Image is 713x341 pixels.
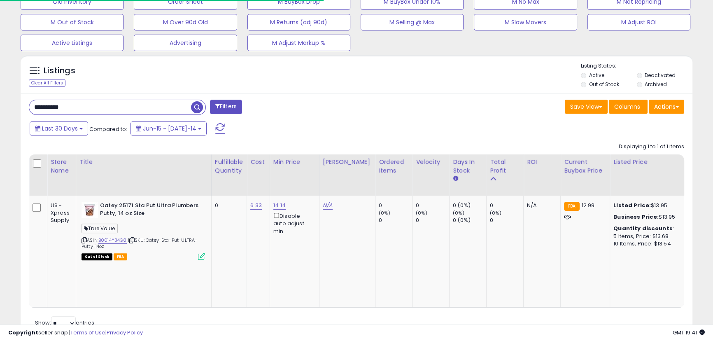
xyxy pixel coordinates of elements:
[673,329,705,336] span: 2025-08-14 19:41 GMT
[527,158,557,166] div: ROI
[645,81,667,88] label: Archived
[273,201,286,210] a: 14.14
[645,72,676,79] label: Deactivated
[619,143,684,151] div: Displaying 1 to 1 of 1 items
[79,158,208,166] div: Title
[613,201,651,209] b: Listed Price:
[379,210,390,216] small: (0%)
[21,14,123,30] button: M Out of Stock
[82,237,198,249] span: | SKU: Oatey-Sta-Put-ULTRA-Putty-14oz
[613,158,685,166] div: Listed Price
[527,202,554,209] div: N/A
[490,210,501,216] small: (0%)
[416,158,446,166] div: Velocity
[42,124,78,133] span: Last 30 Days
[30,121,88,135] button: Last 30 Days
[609,100,648,114] button: Columns
[107,329,143,336] a: Privacy Policy
[8,329,143,337] div: seller snap | |
[51,202,70,224] div: US - Xpress Supply
[379,158,409,175] div: Ordered Items
[453,210,464,216] small: (0%)
[565,100,608,114] button: Save View
[474,14,577,30] button: M Slow Movers
[82,202,98,218] img: 41haApaz-+L._SL40_.jpg
[581,62,692,70] p: Listing States:
[134,14,237,30] button: M Over 90d Old
[82,224,118,233] span: True Value
[82,253,112,260] span: All listings that are currently out of stock and unavailable for purchase on Amazon
[614,103,640,111] span: Columns
[613,213,659,221] b: Business Price:
[247,14,350,30] button: M Returns (adj 90d)
[613,224,673,232] b: Quantity discounts
[70,329,105,336] a: Terms of Use
[490,217,523,224] div: 0
[582,201,595,209] span: 12.99
[51,158,72,175] div: Store Name
[453,175,458,182] small: Days In Stock.
[361,14,464,30] button: M Selling @ Max
[416,202,449,209] div: 0
[649,100,684,114] button: Actions
[44,65,75,77] h5: Listings
[247,35,350,51] button: M Adjust Markup %
[134,35,237,51] button: Advertising
[114,253,128,260] span: FBA
[453,217,486,224] div: 0 (0%)
[323,158,372,166] div: [PERSON_NAME]
[589,72,604,79] label: Active
[21,35,123,51] button: Active Listings
[215,158,243,175] div: Fulfillable Quantity
[490,158,520,175] div: Total Profit
[250,158,266,166] div: Cost
[323,201,333,210] a: N/A
[416,210,427,216] small: (0%)
[250,201,262,210] a: 6.33
[379,217,412,224] div: 0
[130,121,207,135] button: Jun-15 - [DATE]-14
[613,240,682,248] div: 10 Items, Price: $13.54
[210,100,242,114] button: Filters
[589,81,619,88] label: Out of Stock
[613,213,682,221] div: $13.95
[143,124,196,133] span: Jun-15 - [DATE]-14
[564,158,606,175] div: Current Buybox Price
[98,237,127,244] a: B0014Y34G8
[215,202,240,209] div: 0
[82,202,205,259] div: ASIN:
[564,202,579,211] small: FBA
[29,79,65,87] div: Clear All Filters
[8,329,38,336] strong: Copyright
[273,211,313,235] div: Disable auto adjust min
[453,202,486,209] div: 0 (0%)
[490,202,523,209] div: 0
[613,202,682,209] div: $13.95
[613,233,682,240] div: 5 Items, Price: $13.68
[453,158,483,175] div: Days In Stock
[100,202,200,219] b: Oatey 25171 Sta Put Ultra Plumbers Putty, 14 oz Size
[273,158,316,166] div: Min Price
[416,217,449,224] div: 0
[89,125,127,133] span: Compared to:
[587,14,690,30] button: M Adjust ROI
[35,319,94,327] span: Show: entries
[613,225,682,232] div: :
[379,202,412,209] div: 0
